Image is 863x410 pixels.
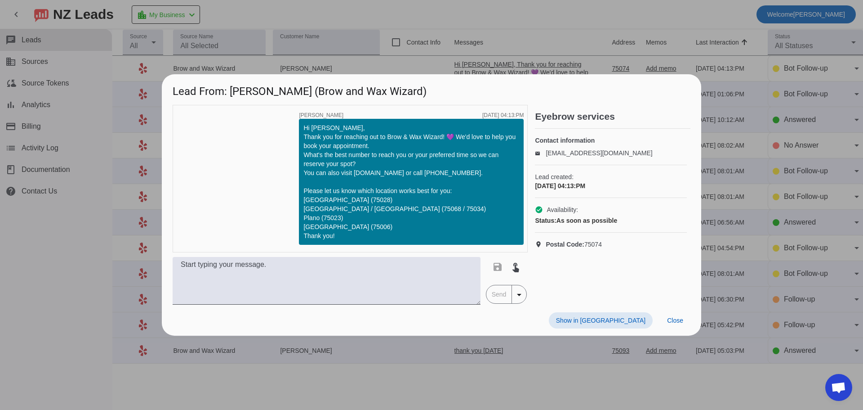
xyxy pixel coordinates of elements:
button: Close [660,312,690,329]
mat-icon: email [535,151,546,155]
mat-icon: check_circle [535,206,543,214]
h2: Eyebrow services [535,112,690,121]
h4: Contact information [535,136,687,145]
span: [PERSON_NAME] [299,113,343,118]
mat-icon: touch_app [510,261,521,272]
strong: Status: [535,217,556,224]
strong: Postal Code: [546,241,584,248]
span: Availability: [547,205,578,214]
div: Open chat [825,374,852,401]
span: Close [667,317,683,324]
span: Lead created: [535,172,687,181]
div: Hi [PERSON_NAME], Thank you for reaching out to Brow & Wax Wizard! 💜 We'd love to help you book y... [303,123,519,240]
button: Show in [GEOGRAPHIC_DATA] [549,312,653,329]
span: Show in [GEOGRAPHIC_DATA] [556,317,645,324]
a: [EMAIL_ADDRESS][DOMAIN_NAME] [546,149,652,157]
span: 75074 [546,240,602,249]
mat-icon: location_on [535,241,546,248]
mat-icon: arrow_drop_down [514,289,525,300]
div: [DATE] 04:13:PM [482,113,524,118]
div: As soon as possible [535,216,687,225]
div: [DATE] 04:13:PM [535,181,687,190]
h1: Lead From: [PERSON_NAME] (Brow and Wax Wizard) [162,74,701,104]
